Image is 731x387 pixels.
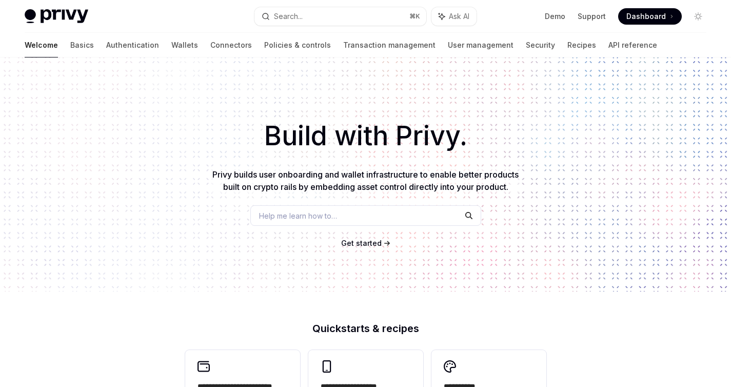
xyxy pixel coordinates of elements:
a: Welcome [25,33,58,57]
button: Ask AI [431,7,477,26]
span: Help me learn how to… [259,210,337,221]
div: Search... [274,10,303,23]
a: Policies & controls [264,33,331,57]
span: Dashboard [626,11,666,22]
a: Wallets [171,33,198,57]
a: API reference [608,33,657,57]
a: Dashboard [618,8,682,25]
a: Demo [545,11,565,22]
h1: Build with Privy. [16,116,715,156]
a: Security [526,33,555,57]
span: Privy builds user onboarding and wallet infrastructure to enable better products built on crypto ... [212,169,519,192]
span: ⌘ K [409,12,420,21]
a: Support [578,11,606,22]
a: User management [448,33,513,57]
span: Get started [341,239,382,247]
a: Authentication [106,33,159,57]
button: Toggle dark mode [690,8,706,25]
a: Transaction management [343,33,436,57]
a: Recipes [567,33,596,57]
a: Connectors [210,33,252,57]
button: Search...⌘K [254,7,426,26]
span: Ask AI [449,11,469,22]
a: Get started [341,238,382,248]
a: Basics [70,33,94,57]
h2: Quickstarts & recipes [185,323,546,334]
img: light logo [25,9,88,24]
